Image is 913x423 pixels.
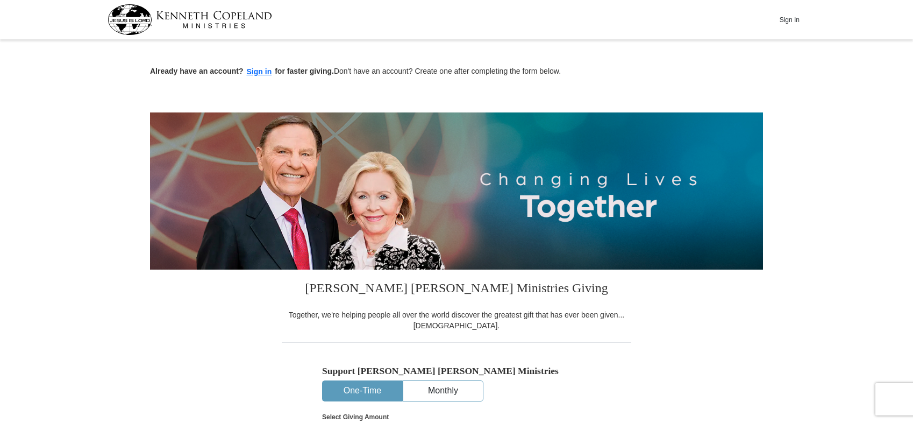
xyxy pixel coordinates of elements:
[282,309,631,331] div: Together, we're helping people all over the world discover the greatest gift that has ever been g...
[323,381,402,401] button: One-Time
[403,381,483,401] button: Monthly
[108,4,272,35] img: kcm-header-logo.svg
[773,11,805,28] button: Sign In
[244,66,275,78] button: Sign in
[322,413,389,421] strong: Select Giving Amount
[322,365,591,377] h5: Support [PERSON_NAME] [PERSON_NAME] Ministries
[150,66,763,78] p: Don't have an account? Create one after completing the form below.
[150,67,334,75] strong: Already have an account? for faster giving.
[282,270,631,309] h3: [PERSON_NAME] [PERSON_NAME] Ministries Giving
